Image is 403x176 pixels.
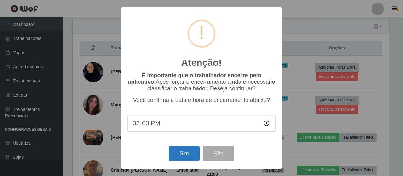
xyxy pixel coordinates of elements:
[127,97,276,104] p: Você confirma a data e hora de encerramento abaixo?
[127,72,276,92] p: Após forçar o encerramento ainda é necessário classificar o trabalhador. Deseja continuar?
[128,72,261,85] b: É importante que o trabalhador encerre pelo aplicativo.
[181,57,222,68] h2: Atenção!
[203,146,234,161] button: Não
[169,146,199,161] button: Sim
